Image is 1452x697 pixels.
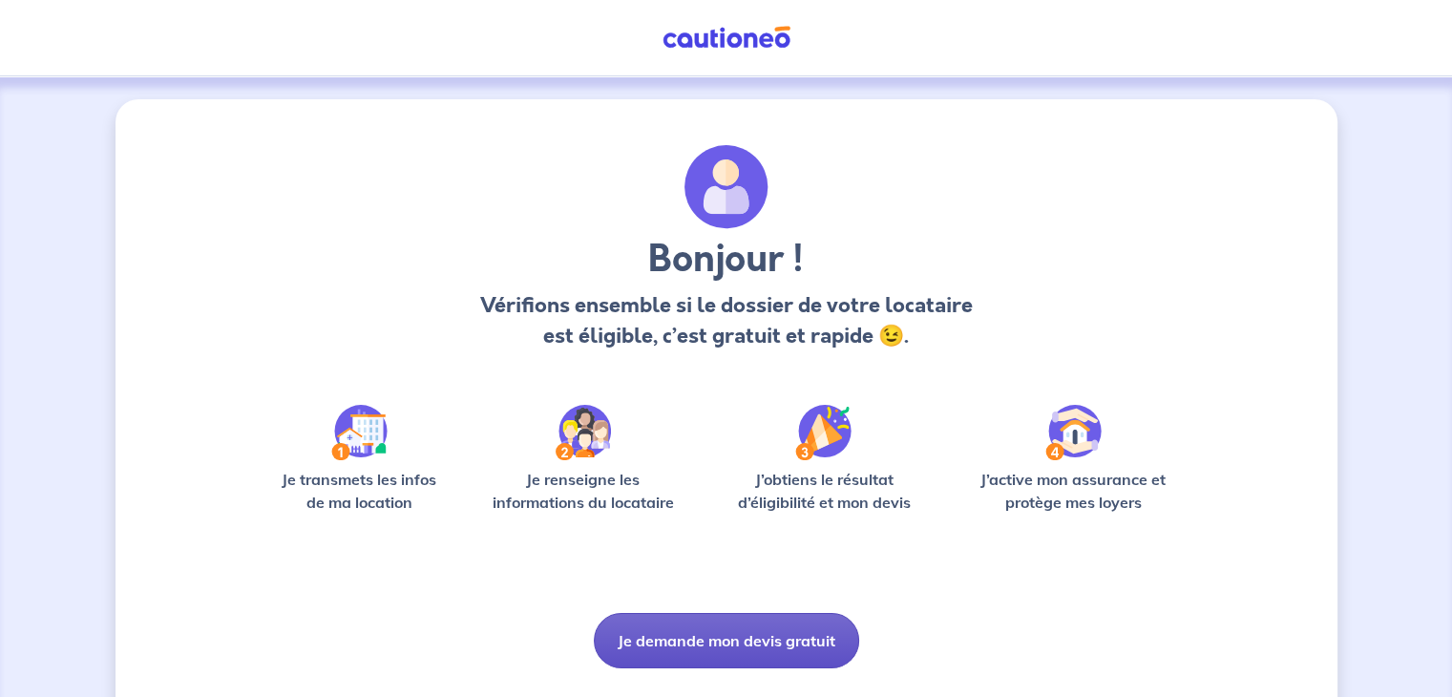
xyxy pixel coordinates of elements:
img: archivate [684,145,768,229]
button: Je demande mon devis gratuit [594,613,859,668]
h3: Bonjour ! [474,237,978,283]
img: /static/f3e743aab9439237c3e2196e4328bba9/Step-3.svg [795,405,852,460]
p: J’obtiens le résultat d’éligibilité et mon devis [716,468,932,514]
img: /static/bfff1cf634d835d9112899e6a3df1a5d/Step-4.svg [1045,405,1102,460]
p: Vérifions ensemble si le dossier de votre locataire est éligible, c’est gratuit et rapide 😉. [474,290,978,351]
p: Je renseigne les informations du locataire [481,468,686,514]
p: J’active mon assurance et protège mes loyers [962,468,1185,514]
p: Je transmets les infos de ma location [268,468,451,514]
img: /static/90a569abe86eec82015bcaae536bd8e6/Step-1.svg [331,405,388,460]
img: Cautioneo [655,26,798,50]
img: /static/c0a346edaed446bb123850d2d04ad552/Step-2.svg [556,405,611,460]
